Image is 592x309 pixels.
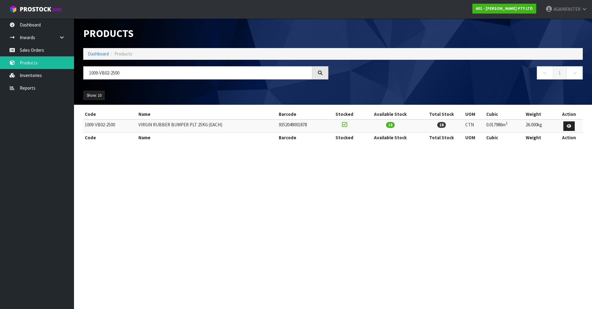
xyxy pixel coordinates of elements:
[524,133,556,143] th: Weight
[114,51,132,57] span: Products
[277,133,327,143] th: Barcode
[9,5,17,13] img: cube-alt.png
[83,133,137,143] th: Code
[83,91,105,100] button: Show: 10
[506,121,508,125] sup: 3
[137,133,277,143] th: Name
[327,133,361,143] th: Stocked
[464,120,485,133] td: CTN
[277,120,327,133] td: 9352049001878
[464,109,485,119] th: UOM
[327,109,361,119] th: Stocked
[537,66,553,79] a: ←
[20,5,51,13] span: ProStock
[386,122,395,128] span: 18
[52,7,62,13] small: WMS
[419,109,464,119] th: Total Stock
[83,120,137,133] td: 1009-VB02-2500
[476,6,533,11] strong: A01 - [PERSON_NAME] PTY LTD
[553,66,567,79] a: 1
[88,51,109,57] a: Dashboard
[464,133,485,143] th: UOM
[485,120,524,133] td: 0.017986m
[361,109,419,119] th: Available Stock
[524,120,556,133] td: 26.000kg
[555,109,583,119] th: Action
[524,109,556,119] th: Weight
[485,133,524,143] th: Cubic
[566,66,583,79] a: →
[419,133,464,143] th: Total Stock
[555,133,583,143] th: Action
[83,109,137,119] th: Code
[83,66,312,79] input: Search products
[83,28,328,39] h1: Products
[137,120,277,133] td: VIRGIN RUBBER BUMPER PLT 25KG (EACH)
[553,6,581,12] span: AGAINFASTER
[338,66,583,81] nav: Page navigation
[137,109,277,119] th: Name
[361,133,419,143] th: Available Stock
[437,122,446,128] span: 18
[277,109,327,119] th: Barcode
[485,109,524,119] th: Cubic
